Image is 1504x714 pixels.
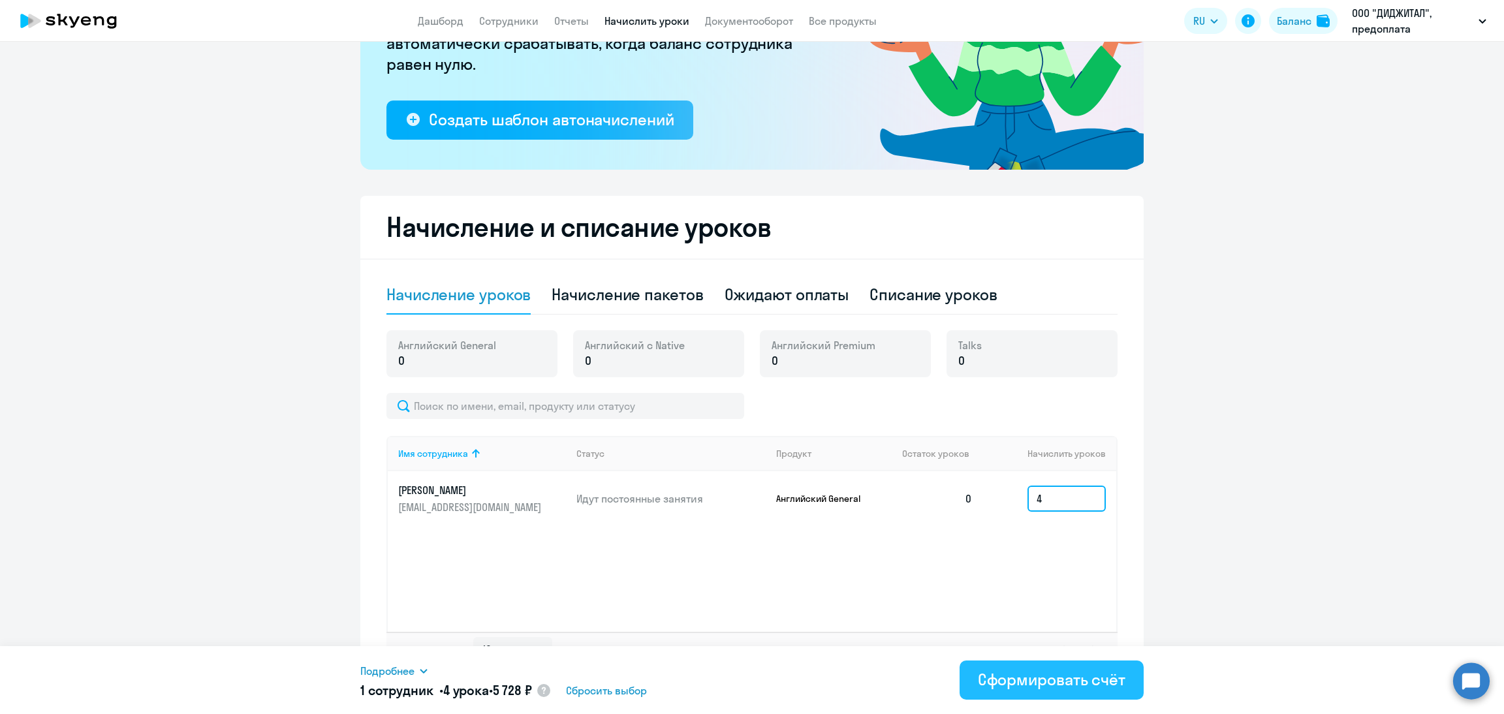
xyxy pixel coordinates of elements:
h5: 1 сотрудник • • [360,681,532,700]
a: Документооборот [705,14,793,27]
button: Создать шаблон автоначислений [386,101,693,140]
h2: Начисление и списание уроков [386,211,1118,243]
a: Начислить уроки [604,14,689,27]
span: Английский Premium [772,338,875,352]
div: Статус [576,448,766,459]
div: Имя сотрудника [398,448,566,459]
span: 0 [398,352,405,369]
div: Остаток уроков [902,448,983,459]
span: Английский General [398,338,496,352]
button: Балансbalance [1269,8,1338,34]
p: [EMAIL_ADDRESS][DOMAIN_NAME] [398,500,544,514]
span: Отображать по: [402,644,468,656]
a: Дашборд [418,14,463,27]
p: Английский General [776,493,874,504]
button: Сформировать счёт [960,660,1144,700]
p: [PERSON_NAME] [398,483,544,497]
span: 0 [585,352,591,369]
div: Продукт [776,448,811,459]
span: 4 урока [443,682,489,698]
span: Talks [958,338,982,352]
th: Начислить уроков [983,436,1116,471]
td: 0 [892,471,983,526]
div: Имя сотрудника [398,448,468,459]
a: [PERSON_NAME][EMAIL_ADDRESS][DOMAIN_NAME] [398,483,566,514]
input: Поиск по имени, email, продукту или статусу [386,393,744,419]
span: 0 [772,352,778,369]
div: Начисление пакетов [552,284,703,305]
span: 1 - 1 из 1 сотрудника [958,644,1039,656]
div: Списание уроков [869,284,997,305]
span: Английский с Native [585,338,685,352]
img: balance [1317,14,1330,27]
a: Отчеты [554,14,589,27]
span: 5 728 ₽ [493,682,532,698]
div: Баланс [1277,13,1311,29]
span: Остаток уроков [902,448,969,459]
span: Сбросить выбор [566,683,647,698]
a: Все продукты [809,14,877,27]
p: ООО "ДИДЖИТАЛ", предоплата [1352,5,1473,37]
span: 0 [958,352,965,369]
div: Ожидают оплаты [725,284,849,305]
button: RU [1184,8,1227,34]
span: RU [1193,13,1205,29]
div: Продукт [776,448,892,459]
span: Подробнее [360,663,415,679]
div: Статус [576,448,604,459]
a: Сотрудники [479,14,539,27]
div: Создать шаблон автоначислений [429,109,674,130]
p: Идут постоянные занятия [576,491,766,506]
button: ООО "ДИДЖИТАЛ", предоплата [1345,5,1493,37]
div: Начисление уроков [386,284,531,305]
div: Сформировать счёт [978,669,1125,690]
